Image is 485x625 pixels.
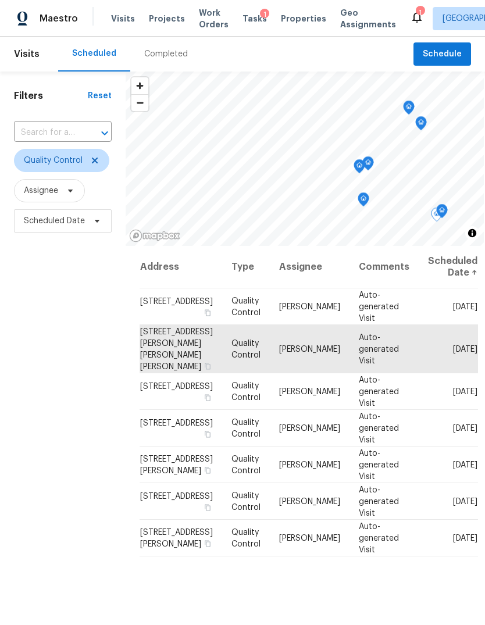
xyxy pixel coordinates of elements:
button: Copy Address [202,307,213,317]
div: Map marker [431,208,443,226]
span: Scheduled Date [24,215,85,227]
span: [PERSON_NAME] [279,302,340,310]
button: Open [97,125,113,141]
span: Quality Control [231,528,261,548]
button: Zoom in [131,77,148,94]
canvas: Map [126,72,484,246]
span: Visits [14,41,40,67]
span: Quality Control [231,339,261,359]
span: Schedule [423,47,462,62]
input: Search for an address... [14,124,79,142]
span: Quality Control [24,155,83,166]
span: [PERSON_NAME] [279,345,340,353]
div: Map marker [358,192,369,210]
div: 1 [260,9,269,20]
span: Maestro [40,13,78,24]
span: [DATE] [453,345,477,353]
button: Copy Address [202,538,213,548]
button: Copy Address [202,465,213,475]
div: Scheduled [72,48,116,59]
button: Schedule [413,42,471,66]
span: Quality Control [231,381,261,401]
span: Auto-generated Visit [359,485,399,517]
div: Map marker [403,101,415,119]
div: Reset [88,90,112,102]
span: Quality Control [231,455,261,474]
div: Map marker [354,159,365,177]
div: 1 [416,7,424,19]
span: [PERSON_NAME] [279,424,340,432]
span: Work Orders [199,7,229,30]
span: [DATE] [453,460,477,469]
h1: Filters [14,90,88,102]
span: [DATE] [453,387,477,395]
th: Comments [350,246,419,288]
button: Zoom out [131,94,148,111]
span: [PERSON_NAME] [279,460,340,469]
span: Toggle attribution [469,227,476,240]
span: Assignee [24,185,58,197]
span: [DATE] [453,424,477,432]
th: Assignee [270,246,350,288]
span: Auto-generated Visit [359,333,399,365]
span: Projects [149,13,185,24]
a: Mapbox homepage [129,229,180,242]
span: Auto-generated Visit [359,291,399,322]
span: [STREET_ADDRESS][PERSON_NAME] [140,455,213,474]
span: Tasks [243,15,267,23]
button: Copy Address [202,392,213,402]
span: [DATE] [453,302,477,310]
span: Auto-generated Visit [359,449,399,480]
span: [STREET_ADDRESS][PERSON_NAME][PERSON_NAME][PERSON_NAME] [140,327,213,370]
span: Quality Control [231,491,261,511]
span: Auto-generated Visit [359,522,399,553]
span: [PERSON_NAME] [279,387,340,395]
span: Properties [281,13,326,24]
div: Map marker [362,156,374,174]
span: [STREET_ADDRESS] [140,297,213,305]
span: [STREET_ADDRESS] [140,382,213,390]
div: Map marker [415,116,427,134]
span: [STREET_ADDRESS][PERSON_NAME] [140,528,213,548]
div: Map marker [436,204,448,222]
span: Quality Control [231,418,261,438]
span: [PERSON_NAME] [279,497,340,505]
span: Quality Control [231,297,261,316]
th: Address [140,246,222,288]
span: Auto-generated Visit [359,376,399,407]
button: Toggle attribution [465,226,479,240]
span: [STREET_ADDRESS] [140,492,213,500]
span: [DATE] [453,497,477,505]
span: [DATE] [453,534,477,542]
button: Copy Address [202,502,213,512]
span: Geo Assignments [340,7,396,30]
button: Copy Address [202,428,213,439]
button: Copy Address [202,360,213,371]
th: Scheduled Date ↑ [419,246,478,288]
span: Visits [111,13,135,24]
th: Type [222,246,270,288]
div: Completed [144,48,188,60]
span: [STREET_ADDRESS] [140,419,213,427]
span: Auto-generated Visit [359,412,399,444]
span: Zoom out [131,95,148,111]
span: [PERSON_NAME] [279,534,340,542]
